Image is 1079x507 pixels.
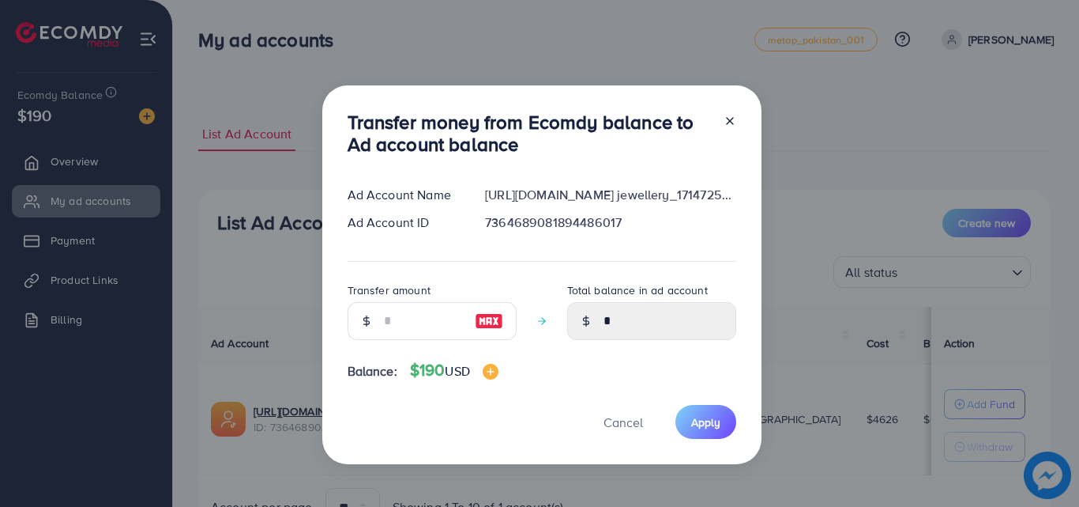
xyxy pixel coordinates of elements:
[603,414,643,431] span: Cancel
[335,186,473,204] div: Ad Account Name
[348,282,430,298] label: Transfer amount
[675,405,736,439] button: Apply
[475,312,503,331] img: image
[472,186,748,204] div: [URL][DOMAIN_NAME] jewellery_1714725321365
[472,214,748,232] div: 7364689081894486017
[445,362,469,380] span: USD
[483,364,498,380] img: image
[410,361,498,380] h4: $190
[335,214,473,232] div: Ad Account ID
[584,405,663,439] button: Cancel
[348,111,711,157] h3: Transfer money from Ecomdy balance to Ad account balance
[691,414,720,430] span: Apply
[567,282,708,298] label: Total balance in ad account
[348,362,397,380] span: Balance:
